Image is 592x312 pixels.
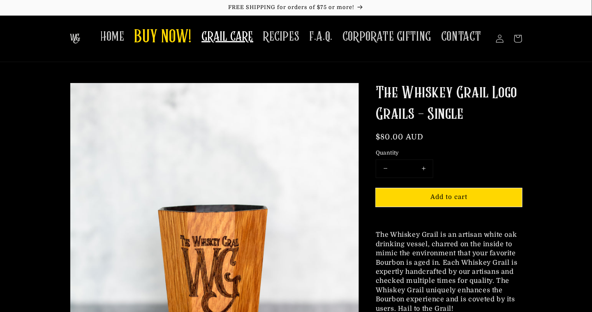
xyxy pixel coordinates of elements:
span: Add to cart [430,193,467,201]
a: HOME [95,24,129,50]
img: The Whiskey Grail [70,34,80,44]
a: F.A.Q. [304,24,338,50]
span: HOME [100,29,124,45]
span: BUY NOW! [134,26,192,49]
h1: The Whiskey Grail Logo Grails - Single [376,83,522,125]
button: Add to cart [376,188,522,207]
span: GRAIL CARE [201,29,253,45]
a: GRAIL CARE [197,24,258,50]
a: RECIPES [258,24,304,50]
a: BUY NOW! [129,21,197,54]
span: RECIPES [263,29,299,45]
span: $80.00 AUD [376,133,424,141]
p: FREE SHIPPING for orders of $75 or more! [8,4,584,11]
span: CONTACT [441,29,481,45]
span: F.A.Q. [309,29,333,45]
label: Quantity [376,149,522,157]
a: CONTACT [436,24,486,50]
span: CORPORATE GIFTING [342,29,431,45]
a: CORPORATE GIFTING [338,24,436,50]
